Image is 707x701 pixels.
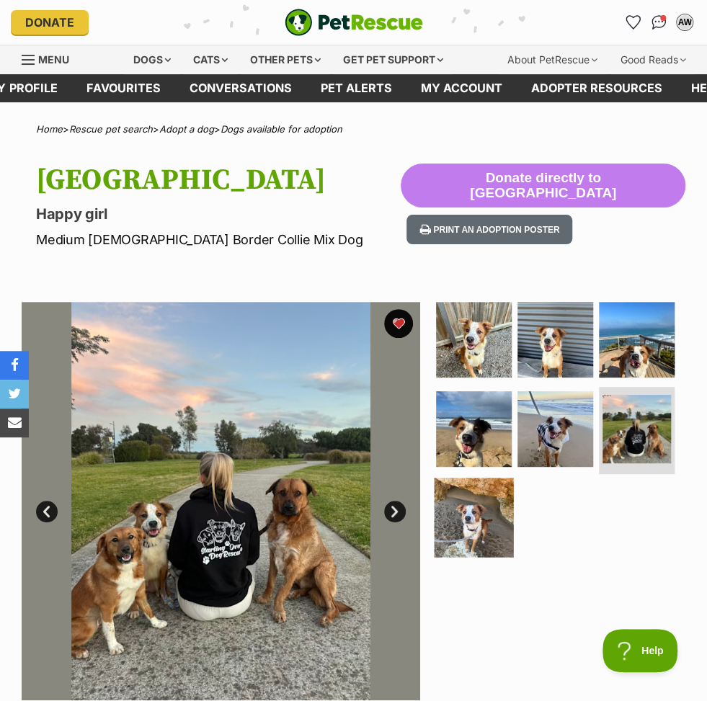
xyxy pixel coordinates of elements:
[384,501,406,522] a: Next
[205,1,215,11] img: adc.png
[517,74,677,102] a: Adopter resources
[306,74,406,102] a: Pet alerts
[512,1,523,13] img: consumer-privacy-logo.png
[621,11,644,34] a: Favourites
[610,45,696,74] div: Good Reads
[221,123,342,135] a: Dogs available for adoption
[36,164,401,197] h1: [GEOGRAPHIC_DATA]
[436,391,512,467] img: Photo of Maldives
[510,1,523,12] img: iconc.png
[673,11,696,34] button: My account
[240,45,331,74] div: Other pets
[72,74,175,102] a: Favourites
[285,9,423,36] a: PetRescue
[517,391,593,467] img: Photo of Maldives
[22,302,420,700] img: Photo of Maldives
[183,45,238,74] div: Cats
[652,15,667,30] img: chat-41dd97257d64d25036548639549fe6c8038ab92f7586957e7f3b1b290dea8141.svg
[159,123,214,135] a: Adopt a dog
[406,74,517,102] a: My account
[401,164,685,208] button: Donate directly to [GEOGRAPHIC_DATA]
[69,123,153,135] a: Rescue pet search
[123,45,181,74] div: Dogs
[38,53,69,66] span: Menu
[384,309,413,338] button: favourite
[677,15,692,30] div: AW
[285,9,423,36] img: logo-e224e6f780fb5917bec1dbf3a21bbac754714ae5b6737aabdf751b685950b380.svg
[436,302,512,378] img: Photo of Maldives
[599,302,675,378] img: Photo of Maldives
[11,10,89,35] a: Donate
[36,501,58,522] a: Prev
[434,478,513,558] img: Photo of Maldives
[36,123,63,135] a: Home
[647,11,670,34] a: Conversations
[510,1,525,13] a: Privacy Notification
[621,11,696,34] ul: Account quick links
[517,302,593,378] img: Photo of Maldives
[406,215,572,244] button: Print an adoption poster
[602,395,671,463] img: Photo of Maldives
[36,204,401,224] p: Happy girl
[1,1,13,13] img: consumer-privacy-logo.png
[497,45,608,74] div: About PetRescue
[175,74,306,102] a: conversations
[602,629,678,672] iframe: Help Scout Beacon - Open
[36,230,401,249] p: Medium [DEMOGRAPHIC_DATA] Border Collie Mix Dog
[22,45,79,71] a: Menu
[333,45,453,74] div: Get pet support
